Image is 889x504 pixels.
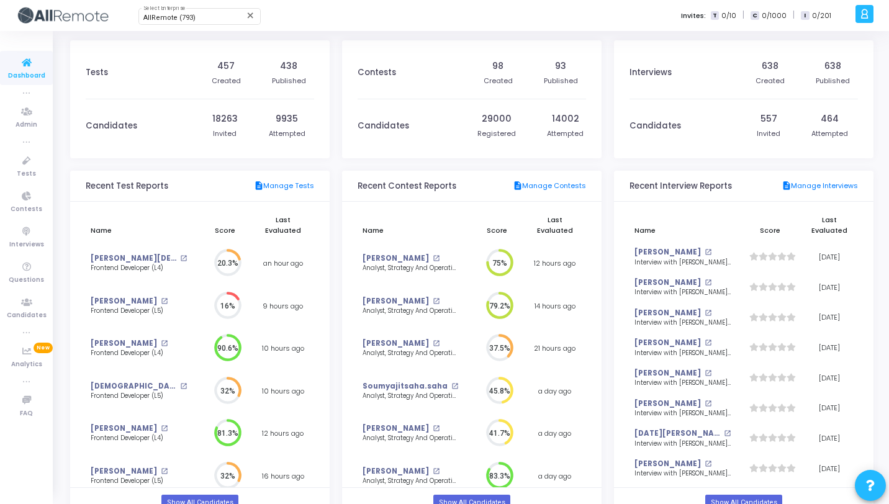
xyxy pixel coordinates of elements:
a: [PERSON_NAME] [91,466,157,477]
a: Manage Tests [254,181,314,192]
a: [PERSON_NAME] [91,423,157,434]
td: a day ago [524,370,586,413]
th: Score [197,208,251,242]
h3: Recent Contest Reports [358,181,456,191]
mat-icon: open_in_new [433,255,440,262]
span: AllRemote (793) [143,14,196,22]
span: Candidates [7,310,47,321]
mat-icon: Clear [246,11,256,20]
h3: Recent Test Reports [86,181,168,191]
mat-icon: open_in_new [433,298,440,305]
div: Analyst, Strategy And Operational Excellence [363,434,459,443]
div: 93 [555,60,566,73]
div: Frontend Developer (L4) [91,264,187,273]
h3: Candidates [358,121,409,131]
div: 9935 [276,112,298,125]
mat-icon: open_in_new [433,425,440,432]
td: 9 hours ago [252,285,314,328]
a: [PERSON_NAME] [91,338,157,349]
td: 14 hours ago [524,285,586,328]
td: an hour ago [252,242,314,285]
mat-icon: description [254,181,263,192]
td: a day ago [524,455,586,498]
td: 10 hours ago [252,327,314,370]
a: [PERSON_NAME] [363,466,429,477]
span: Analytics [11,359,42,370]
div: 14002 [552,112,579,125]
div: Created [484,76,513,86]
span: I [801,11,809,20]
td: a day ago [524,412,586,455]
a: [PERSON_NAME] [363,423,429,434]
mat-icon: open_in_new [451,383,458,390]
th: Score [469,208,523,242]
mat-icon: open_in_new [433,340,440,347]
div: Published [272,76,306,86]
a: [PERSON_NAME] [634,459,701,469]
span: 0/201 [812,11,831,21]
td: 21 hours ago [524,327,586,370]
div: Interview with [PERSON_NAME] <> Senior React Native Developer, Round 2 [634,439,731,449]
div: Attempted [269,128,305,139]
div: Created [212,76,241,86]
th: Last Evaluated [524,208,586,242]
div: Analyst, Strategy And Operational Excellence [363,307,459,316]
td: 10 hours ago [252,370,314,413]
span: Admin [16,120,37,130]
div: 18263 [212,112,238,125]
div: 98 [492,60,503,73]
span: 0/1000 [762,11,787,21]
span: 0/10 [721,11,736,21]
div: 438 [280,60,297,73]
td: 16 hours ago [252,455,314,498]
div: Registered [477,128,516,139]
a: Manage Contests [513,181,586,192]
mat-icon: open_in_new [161,468,168,475]
div: Analyst, Strategy And Operational Excellence [363,349,459,358]
mat-icon: open_in_new [180,383,187,390]
span: | [742,9,744,22]
iframe: To enrich screen reader interactions, please activate Accessibility in Grammarly extension settings [621,31,883,439]
div: Analyst, Strategy And Operational Excellence [363,392,459,401]
div: Frontend Developer (L4) [91,434,187,443]
span: Tests [17,169,36,179]
div: Frontend Developer (L5) [91,307,187,316]
div: Attempted [547,128,584,139]
td: [DATE] [801,454,858,484]
h3: Tests [86,68,108,78]
mat-icon: open_in_new [705,461,711,467]
img: logo [16,3,109,28]
span: Dashboard [8,71,45,81]
mat-icon: open_in_new [161,340,168,347]
a: [DEMOGRAPHIC_DATA] [91,381,177,392]
td: 12 hours ago [524,242,586,285]
span: Interviews [9,240,44,250]
a: Soumyajitsaha.saha [363,381,448,392]
div: Analyst, Strategy And Operational Excellence [363,477,459,486]
span: FAQ [20,408,33,419]
mat-icon: open_in_new [161,298,168,305]
mat-icon: description [513,181,522,192]
h3: Candidates [86,121,137,131]
span: Questions [9,275,44,286]
th: Name [358,208,469,242]
a: [PERSON_NAME] [363,338,429,349]
a: [PERSON_NAME] [91,296,157,307]
div: 29000 [482,112,512,125]
span: T [711,11,719,20]
div: 457 [217,60,235,73]
div: Frontend Developer (L4) [91,349,187,358]
div: Published [544,76,578,86]
div: Interview with [PERSON_NAME] <> Senior React Native Developer, Round 1 [634,469,731,479]
span: C [751,11,759,20]
mat-icon: open_in_new [433,468,440,475]
div: Analyst, Strategy And Operational Excellence [363,264,459,273]
span: New [34,343,53,353]
span: | [793,9,795,22]
th: Name [86,208,197,242]
th: Last Evaluated [252,208,314,242]
a: [PERSON_NAME] [363,296,429,307]
mat-icon: open_in_new [180,255,187,262]
span: Contests [11,204,42,215]
a: [PERSON_NAME] [363,253,429,264]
